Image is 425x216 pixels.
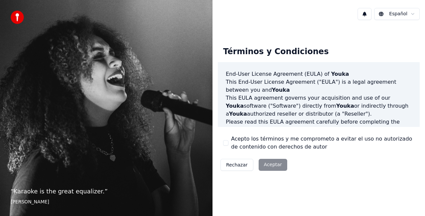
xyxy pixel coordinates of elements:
p: Please read this EULA agreement carefully before completing the installation process and using th... [226,118,412,150]
span: Youka [331,71,349,77]
span: Youka [336,103,354,109]
footer: [PERSON_NAME] [11,199,202,205]
label: Acepto los términos y me comprometo a evitar el uso no autorizado de contenido con derechos de autor [231,135,414,151]
span: Youka [317,127,335,133]
h3: End-User License Agreement (EULA) of [226,70,412,78]
button: Rechazar [220,159,253,171]
p: This EULA agreement governs your acquisition and use of our software ("Software") directly from o... [226,94,412,118]
p: “ Karaoke is the great equalizer. ” [11,187,202,196]
img: youka [11,11,24,24]
span: Youka [272,87,290,93]
span: Youka [226,103,244,109]
p: This End-User License Agreement ("EULA") is a legal agreement between you and [226,78,412,94]
span: Youka [229,111,247,117]
div: Términos y Condiciones [218,41,334,62]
